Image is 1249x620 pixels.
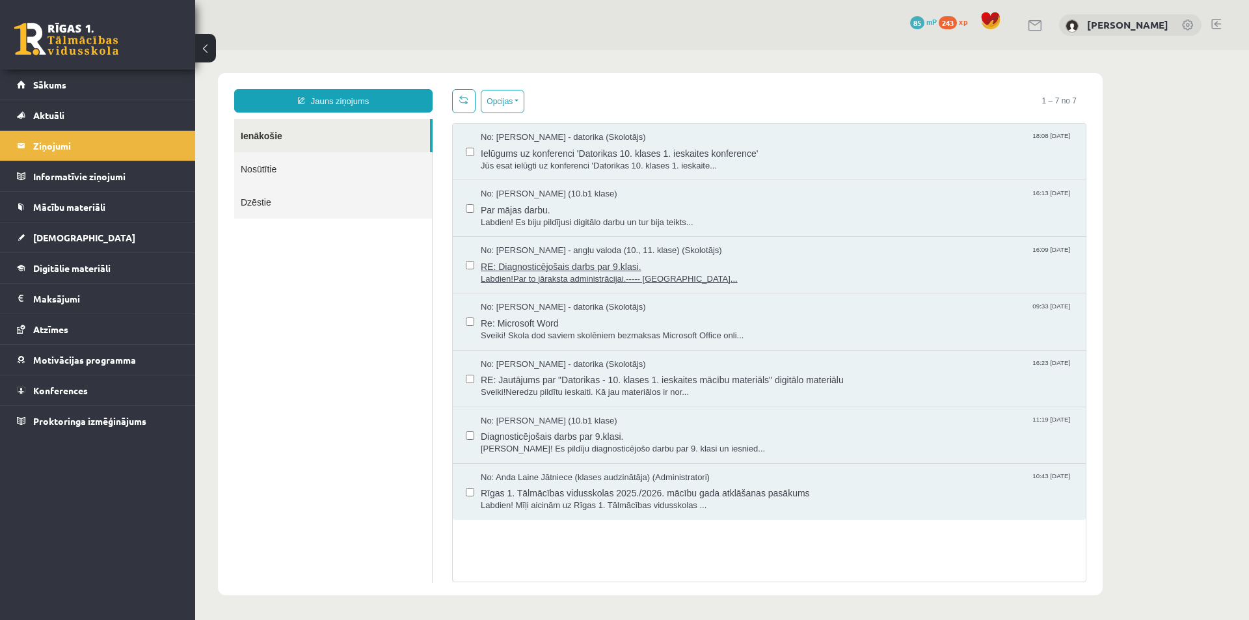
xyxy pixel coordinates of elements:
[33,79,66,90] span: Sākums
[17,253,179,283] a: Digitālie materiāli
[959,16,967,27] span: xp
[286,150,878,167] span: Par mājas darbu.
[17,222,179,252] a: [DEMOGRAPHIC_DATA]
[939,16,957,29] span: 243
[33,161,179,191] legend: Informatīvie ziņojumi
[286,450,878,462] span: Labdien! Mīļi aicinām uz Rīgas 1. Tālmācības vidusskolas ...
[286,365,422,377] span: No: [PERSON_NAME] (10.b1 klase)
[17,284,179,314] a: Maksājumi
[1066,20,1079,33] img: Artūrs Keinovskis
[1087,18,1168,31] a: [PERSON_NAME]
[17,70,179,100] a: Sākums
[33,109,64,121] span: Aktuāli
[286,81,878,122] a: No: [PERSON_NAME] - datorika (Skolotājs) 18:08 [DATE] Ielūgums uz konferenci 'Datorikas 10. klase...
[33,415,146,427] span: Proktoringa izmēģinājums
[286,195,527,207] span: No: [PERSON_NAME] - angļu valoda (10., 11. klase) (Skolotājs)
[286,433,878,450] span: Rīgas 1. Tālmācības vidusskolas 2025./2026. mācību gada atklāšanas pasākums
[286,167,878,179] span: Labdien! Es biju pildījusi digitālo darbu un tur bija teikts...
[33,262,111,274] span: Digitālie materiāli
[33,232,135,243] span: [DEMOGRAPHIC_DATA]
[939,16,974,27] a: 243 xp
[286,365,878,405] a: No: [PERSON_NAME] (10.b1 klase) 11:19 [DATE] Diagnosticējošais darbs par 9.klasi. [PERSON_NAME]! ...
[39,135,237,168] a: Dzēstie
[286,138,878,178] a: No: [PERSON_NAME] (10.b1 klase) 16:13 [DATE] Par mājas darbu. Labdien! Es biju pildījusi digitālo...
[286,138,422,150] span: No: [PERSON_NAME] (10.b1 klase)
[17,100,179,130] a: Aktuāli
[286,223,878,236] span: Labdien!Par to jāraksta administrācijai.----- [GEOGRAPHIC_DATA]...
[39,39,237,62] a: Jauns ziņojums
[14,23,118,55] a: Rīgas 1. Tālmācības vidusskola
[926,16,937,27] span: mP
[910,16,924,29] span: 85
[286,40,329,63] button: Opcijas
[835,251,878,261] span: 09:33 [DATE]
[286,422,878,462] a: No: Anda Laine Jātniece (klases audzinātāja) (Administratori) 10:43 [DATE] Rīgas 1. Tālmācības vi...
[33,323,68,335] span: Atzīmes
[33,201,105,213] span: Mācību materiāli
[286,110,878,122] span: Jūs esat ielūgti uz konferenci 'Datorikas 10. klases 1. ieskaite...
[910,16,937,27] a: 85 mP
[835,422,878,431] span: 10:43 [DATE]
[33,384,88,396] span: Konferences
[835,308,878,318] span: 16:23 [DATE]
[17,345,179,375] a: Motivācijas programma
[286,251,878,291] a: No: [PERSON_NAME] - datorika (Skolotājs) 09:33 [DATE] Re: Microsoft Word Sveiki! Skola dod saviem...
[286,308,878,349] a: No: [PERSON_NAME] - datorika (Skolotājs) 16:23 [DATE] RE: Jautājums par "Datorikas - 10. klases 1...
[17,192,179,222] a: Mācību materiāli
[286,251,451,263] span: No: [PERSON_NAME] - datorika (Skolotājs)
[286,81,451,94] span: No: [PERSON_NAME] - datorika (Skolotājs)
[837,39,891,62] span: 1 – 7 no 7
[286,94,878,110] span: Ielūgums uz konferenci 'Datorikas 10. klases 1. ieskaites konference'
[286,280,878,292] span: Sveiki! Skola dod saviem skolēniem bezmaksas Microsoft Office onli...
[286,320,878,336] span: RE: Jautājums par "Datorikas - 10. klases 1. ieskaites mācību materiāls" digitālo materiālu
[286,393,878,405] span: [PERSON_NAME]! Es pildīju diagnosticējošo darbu par 9. klasi un iesnied...
[39,69,235,102] a: Ienākošie
[286,336,878,349] span: Sveiki!Neredzu pildītu ieskaiti. Kā jau materiālos ir nor...
[835,365,878,375] span: 11:19 [DATE]
[17,161,179,191] a: Informatīvie ziņojumi
[835,138,878,148] span: 16:13 [DATE]
[286,308,451,321] span: No: [PERSON_NAME] - datorika (Skolotājs)
[33,354,136,366] span: Motivācijas programma
[17,406,179,436] a: Proktoringa izmēģinājums
[17,375,179,405] a: Konferences
[835,81,878,91] span: 18:08 [DATE]
[17,131,179,161] a: Ziņojumi
[835,195,878,204] span: 16:09 [DATE]
[17,314,179,344] a: Atzīmes
[286,422,515,434] span: No: Anda Laine Jātniece (klases audzinātāja) (Administratori)
[286,207,878,223] span: RE: Diagnosticējošais darbs par 9.klasi.
[33,284,179,314] legend: Maksājumi
[39,102,237,135] a: Nosūtītie
[33,131,179,161] legend: Ziņojumi
[286,263,878,280] span: Re: Microsoft Word
[286,195,878,235] a: No: [PERSON_NAME] - angļu valoda (10., 11. klase) (Skolotājs) 16:09 [DATE] RE: Diagnosticējošais ...
[286,377,878,393] span: Diagnosticējošais darbs par 9.klasi.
